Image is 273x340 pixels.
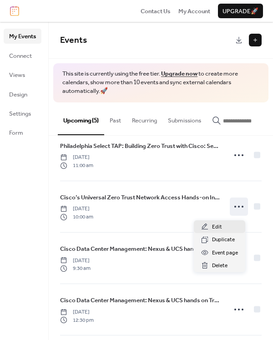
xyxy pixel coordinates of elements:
button: Upcoming (5) [58,102,104,135]
span: Cisco Data Center Management: Nexus & UCS hands on Training - Session 1 [60,244,221,254]
span: Cisco Data Center Management: Nexus & UCS hands on Training - Session 2 [60,296,221,305]
span: [DATE] [60,205,93,213]
a: Cisco’s Universal Zero Trust Network Access Hands-on Introductory Lab: A Cloud Security Workshop [60,193,221,203]
a: My Events [4,29,41,43]
a: Connect [4,48,41,63]
span: Duplicate [212,235,235,244]
span: [DATE] [60,257,91,265]
a: Cisco Data Center Management: Nexus & UCS hands on Training - Session 2 [60,295,221,305]
a: My Account [178,6,210,15]
span: [DATE] [60,308,94,316]
span: Edit [212,223,222,232]
span: Design [9,90,27,99]
span: 12:30 pm [60,316,94,325]
span: My Events [9,32,36,41]
span: My Account [178,7,210,16]
span: 10:00 am [60,213,93,221]
button: Upgrade🚀 [218,4,263,18]
span: Delete [212,261,227,270]
span: Form [9,128,23,137]
a: Design [4,87,41,101]
a: Cisco Data Center Management: Nexus & UCS hands on Training - Session 1 [60,244,221,254]
a: Contact Us [141,6,171,15]
span: 11:00 am [60,162,93,170]
span: Cisco’s Universal Zero Trust Network Access Hands-on Introductory Lab: A Cloud Security Workshop [60,193,221,202]
a: Form [4,125,41,140]
img: logo [10,6,19,16]
span: 9:30 am [60,264,91,273]
span: Upgrade 🚀 [222,7,258,16]
span: Contact Us [141,7,171,16]
button: Recurring [126,102,162,134]
span: [DATE] [60,153,93,162]
span: Views [9,71,25,80]
a: Upgrade now [161,68,197,80]
a: Views [4,67,41,82]
span: Event page [212,249,238,258]
span: Settings [9,109,31,118]
a: Philadelphia Select TAP: Building Zero Trust with Cisco: Secure Cloud Control, Secure Access, and... [60,141,221,151]
button: Past [104,102,126,134]
button: Submissions [162,102,207,134]
span: This site is currently using the free tier. to create more calendars, show more than 10 events an... [62,70,259,96]
span: Connect [9,51,32,61]
span: Events [60,32,87,49]
span: Philadelphia Select TAP: Building Zero Trust with Cisco: Secure Cloud Control, Secure Access, and... [60,142,221,151]
a: Settings [4,106,41,121]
